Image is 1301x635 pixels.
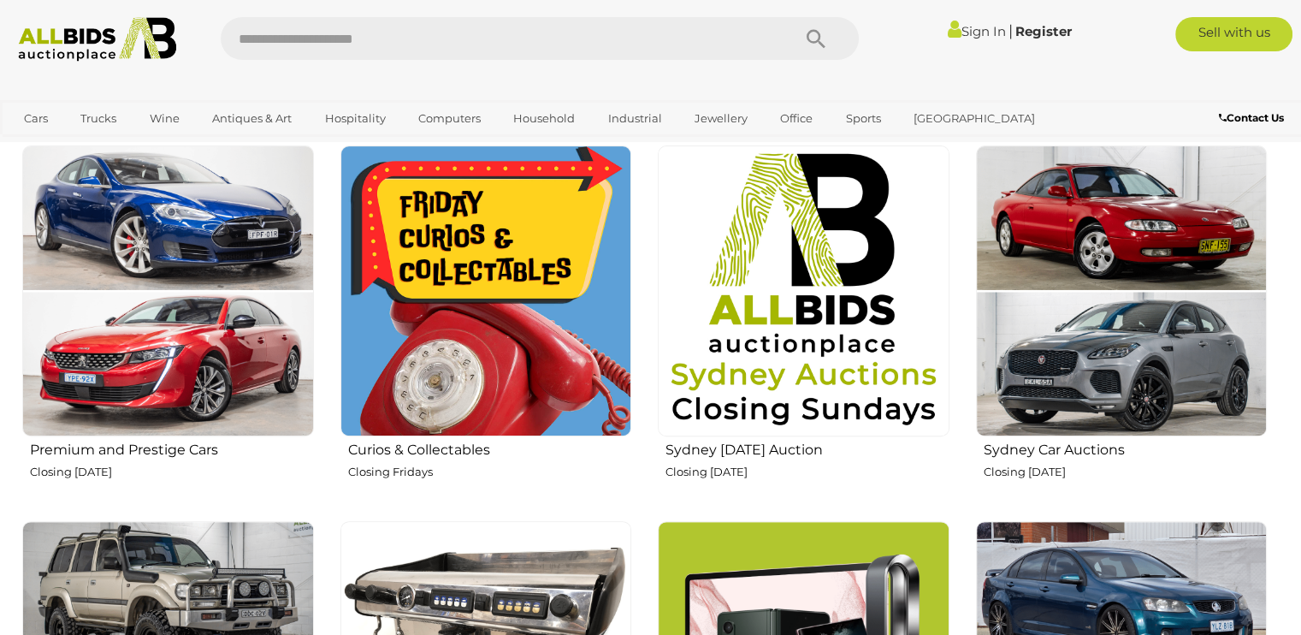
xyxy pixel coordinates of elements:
p: Closing [DATE] [30,462,314,482]
a: Register [1014,23,1071,39]
a: Trucks [69,104,127,133]
h2: Sydney Car Auctions [984,438,1268,458]
a: Sydney [DATE] Auction Closing [DATE] [657,145,949,507]
img: Allbids.com.au [9,17,186,62]
a: Computers [407,104,492,133]
img: Sydney Car Auctions [976,145,1268,437]
b: Contact Us [1219,111,1284,124]
a: Sports [835,104,892,133]
p: Closing Fridays [348,462,632,482]
a: Industrial [597,104,673,133]
img: Premium and Prestige Cars [22,145,314,437]
a: [GEOGRAPHIC_DATA] [902,104,1046,133]
h2: Premium and Prestige Cars [30,438,314,458]
a: Sign In [947,23,1005,39]
a: Office [769,104,824,133]
h2: Curios & Collectables [348,438,632,458]
a: Premium and Prestige Cars Closing [DATE] [21,145,314,507]
a: Contact Us [1219,109,1288,128]
a: Hospitality [314,104,397,133]
img: Sydney Sunday Auction [658,145,949,437]
img: Curios & Collectables [340,145,632,437]
a: Curios & Collectables Closing Fridays [340,145,632,507]
a: Sydney Car Auctions Closing [DATE] [975,145,1268,507]
a: Household [502,104,586,133]
a: Jewellery [683,104,759,133]
a: Wine [139,104,191,133]
p: Closing [DATE] [984,462,1268,482]
h2: Sydney [DATE] Auction [665,438,949,458]
button: Search [773,17,859,60]
a: Antiques & Art [201,104,303,133]
a: Cars [13,104,59,133]
p: Closing [DATE] [665,462,949,482]
a: Sell with us [1175,17,1292,51]
span: | [1008,21,1012,40]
